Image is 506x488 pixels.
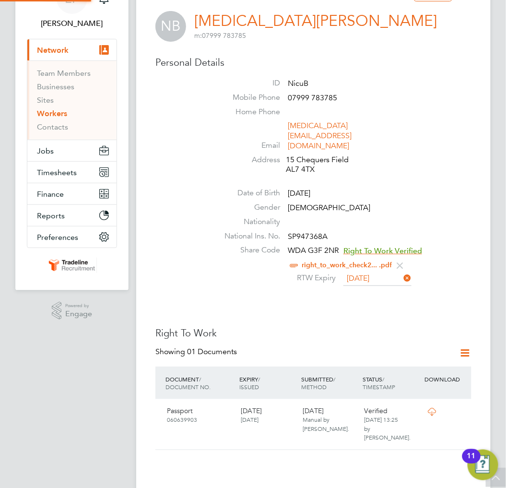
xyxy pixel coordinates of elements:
span: / [199,375,201,383]
div: Network [27,60,117,140]
span: Reports [37,211,65,220]
label: Mobile Phone [213,93,280,103]
span: Jobs [37,146,54,155]
span: Network [37,46,69,55]
span: Verified [365,407,388,416]
button: Reports [27,205,117,226]
div: STATUS [361,370,423,395]
div: SUBMITTED [299,370,361,395]
span: DOCUMENT NO. [165,383,211,391]
label: Date of Birth [213,188,280,198]
span: 07999 783785 [288,93,337,103]
span: / [383,375,385,383]
div: 15 Chequers Field AL7 4TX [286,155,377,175]
span: [DEMOGRAPHIC_DATA] [288,203,370,213]
img: tradelinerecruitment-logo-retina.png [47,258,97,273]
div: Showing [155,347,239,357]
span: METHOD [301,383,327,391]
h3: Personal Details [155,56,471,69]
label: Home Phone [213,107,280,117]
button: Open Resource Center, 11 new notifications [468,450,498,480]
button: Finance [27,183,117,204]
div: Passport [163,403,237,428]
h3: Right To Work [155,327,471,339]
span: Right To Work Verified [343,246,422,256]
span: TIMESTAMP [363,383,396,391]
span: 060639903 [167,416,197,424]
label: Share Code [213,245,280,255]
button: Preferences [27,226,117,248]
span: Engage [65,310,92,318]
span: Timesheets [37,168,77,177]
label: Address [213,155,280,165]
a: right_to_work_check2... .pdf [302,261,392,269]
span: Ellie Page [27,18,117,29]
div: [DATE] [299,403,361,437]
label: Gender [213,202,280,213]
span: [DATE] [241,416,259,424]
span: Finance [37,190,64,199]
div: EXPIRY [237,370,299,395]
a: Sites [37,95,54,105]
span: 01 Documents [187,347,237,357]
span: Manual by [PERSON_NAME]. [303,416,349,432]
button: Timesheets [27,162,117,183]
a: Powered byEngage [52,302,93,320]
span: / [333,375,335,383]
span: [DATE] 13:25 [365,416,399,424]
label: ID [213,78,280,88]
span: NicuB [288,79,308,88]
a: Businesses [37,82,74,91]
span: WDA G3F 2NR [288,246,339,256]
span: / [258,375,260,383]
span: Preferences [37,233,78,242]
div: DOWNLOAD [422,370,471,388]
span: 07999 783785 [194,31,246,40]
a: [MEDICAL_DATA][EMAIL_ADDRESS][DOMAIN_NAME] [288,121,352,151]
span: [DATE] [288,189,310,198]
div: 11 [467,456,476,469]
a: Workers [37,109,67,118]
a: [MEDICAL_DATA][PERSON_NAME] [194,12,437,30]
a: Go to home page [27,258,117,273]
label: National Ins. No. [213,231,280,241]
label: RTW Expiry [288,273,336,283]
span: ISSUED [239,383,259,391]
input: Select one [343,272,412,286]
span: m: [194,31,202,40]
label: Email [213,141,280,151]
span: by [PERSON_NAME]. [365,425,411,441]
span: Powered by [65,302,92,310]
span: SP947368A [288,232,328,241]
div: DOCUMENT [163,370,237,395]
label: Nationality [213,217,280,227]
button: Network [27,39,117,60]
a: Team Members [37,69,91,78]
button: Jobs [27,140,117,161]
a: Contacts [37,122,68,131]
div: [DATE] [237,403,299,428]
span: NB [155,11,186,42]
